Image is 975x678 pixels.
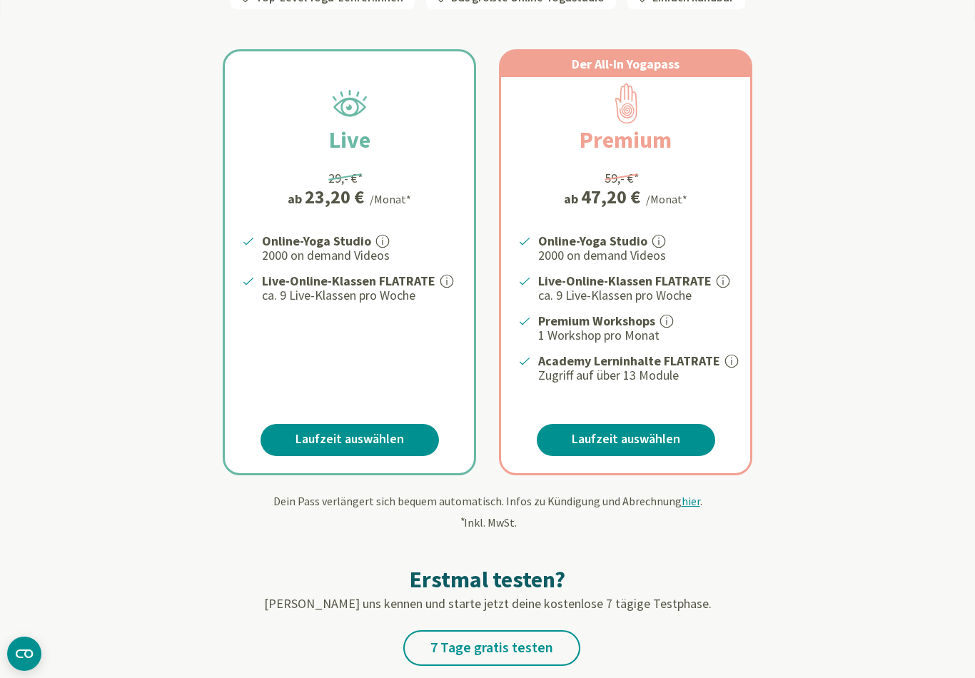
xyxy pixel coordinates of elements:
[305,188,364,206] div: 23,20 €
[545,123,706,157] h2: Premium
[537,424,715,456] a: Laufzeit auswählen
[328,168,363,188] div: 29,- €*
[295,123,405,157] h2: Live
[538,233,647,249] strong: Online-Yoga Studio
[538,247,733,264] p: 2000 on demand Videos
[538,367,733,384] p: Zugriff auf über 13 Module
[538,287,733,304] p: ca. 9 Live-Klassen pro Woche
[538,353,720,369] strong: Academy Lerninhalte FLATRATE
[262,273,435,289] strong: Live-Online-Klassen FLATRATE
[538,313,655,329] strong: Premium Workshops
[262,247,457,264] p: 2000 on demand Videos
[370,191,411,208] div: /Monat*
[403,630,580,666] a: 7 Tage gratis testen
[70,594,905,613] p: [PERSON_NAME] uns kennen und starte jetzt deine kostenlose 7 tägige Testphase.
[646,191,687,208] div: /Monat*
[70,565,905,594] h2: Erstmal testen?
[682,494,700,508] span: hier
[70,492,905,531] div: Dein Pass verlängert sich bequem automatisch. Infos zu Kündigung und Abrechnung . Inkl. MwSt.
[538,327,733,344] p: 1 Workshop pro Monat
[288,189,305,208] span: ab
[7,637,41,671] button: CMP-Widget öffnen
[572,56,680,72] span: Der All-In Yogapass
[581,188,640,206] div: 47,20 €
[564,189,581,208] span: ab
[605,168,640,188] div: 59,- €*
[262,233,371,249] strong: Online-Yoga Studio
[262,287,457,304] p: ca. 9 Live-Klassen pro Woche
[538,273,712,289] strong: Live-Online-Klassen FLATRATE
[261,424,439,456] a: Laufzeit auswählen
